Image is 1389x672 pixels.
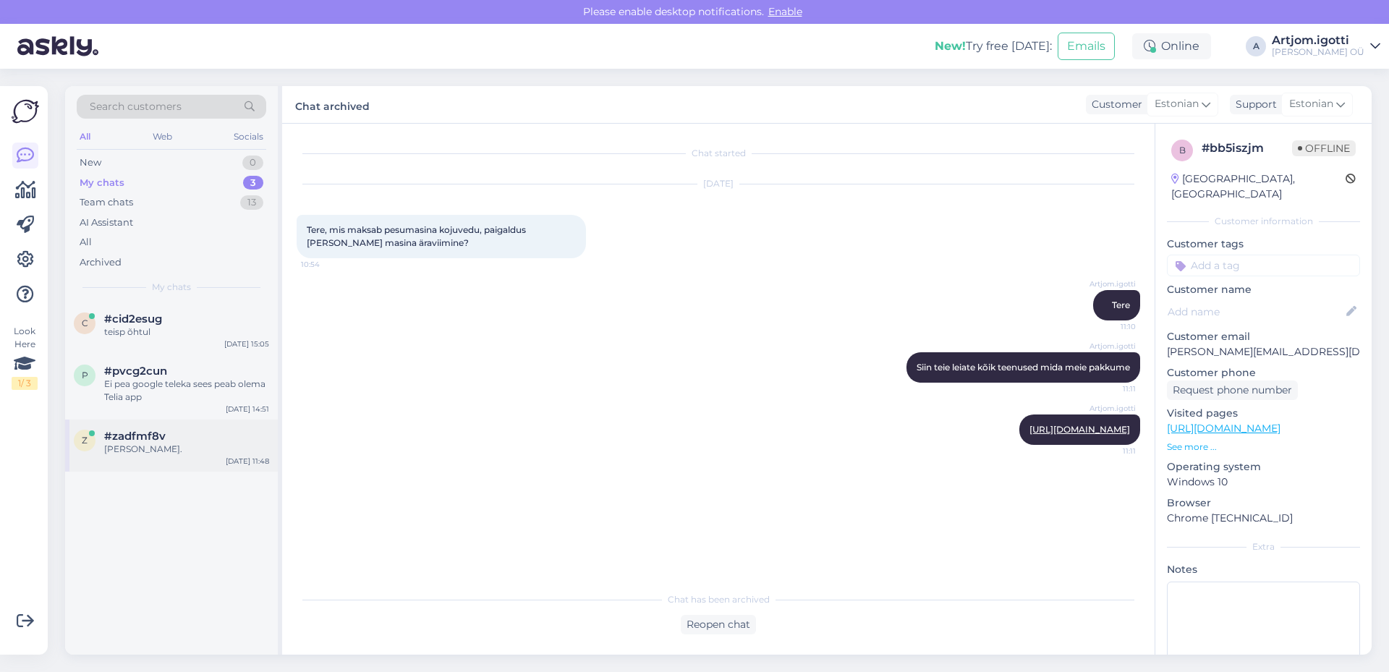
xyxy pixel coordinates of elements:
[301,259,355,270] span: 10:54
[1167,215,1360,228] div: Customer information
[1029,424,1130,435] a: [URL][DOMAIN_NAME]
[226,404,269,414] div: [DATE] 14:51
[12,98,39,125] img: Askly Logo
[935,38,1052,55] div: Try free [DATE]:
[1272,35,1380,58] a: Artjom.igotti[PERSON_NAME] OÜ
[1167,459,1360,475] p: Operating system
[1289,96,1333,112] span: Estonian
[104,378,269,404] div: Ei pea google teleka sees peab olema Telia app
[1082,321,1136,332] span: 11:10
[80,235,92,250] div: All
[1167,540,1360,553] div: Extra
[90,99,182,114] span: Search customers
[1132,33,1211,59] div: Online
[104,365,167,378] span: #pvcg2cun
[1179,145,1186,156] span: b
[80,156,101,170] div: New
[224,339,269,349] div: [DATE] 15:05
[668,593,770,606] span: Chat has been archived
[764,5,807,18] span: Enable
[1058,33,1115,60] button: Emails
[1167,380,1298,400] div: Request phone number
[1167,237,1360,252] p: Customer tags
[1167,496,1360,511] p: Browser
[104,430,166,443] span: #zadfmf8v
[1272,35,1364,46] div: Artjom.igotti
[1246,36,1266,56] div: A
[1272,46,1364,58] div: [PERSON_NAME] OÜ
[231,127,266,146] div: Socials
[1167,562,1360,577] p: Notes
[1167,329,1360,344] p: Customer email
[104,312,162,326] span: #cid2esug
[1167,511,1360,526] p: Chrome [TECHNICAL_ID]
[1082,383,1136,394] span: 11:11
[243,176,263,190] div: 3
[1082,446,1136,456] span: 11:11
[80,216,133,230] div: AI Assistant
[77,127,93,146] div: All
[1082,278,1136,289] span: Artjom.igotti
[917,362,1130,373] span: Siin teie leiate kõik teenused mida meie pakkume
[1230,97,1277,112] div: Support
[307,224,528,248] span: Tere, mis maksab pesumasina kojuvedu, paigaldus [PERSON_NAME] masina äraviimine?
[1112,299,1130,310] span: Tere
[1167,441,1360,454] p: See more ...
[681,615,756,634] div: Reopen chat
[82,435,88,446] span: z
[297,147,1140,160] div: Chat started
[1167,344,1360,360] p: [PERSON_NAME][EMAIL_ADDRESS][DOMAIN_NAME]
[1167,282,1360,297] p: Customer name
[242,156,263,170] div: 0
[1082,403,1136,414] span: Artjom.igotti
[240,195,263,210] div: 13
[1167,255,1360,276] input: Add a tag
[104,443,269,456] div: [PERSON_NAME].
[1167,365,1360,380] p: Customer phone
[935,39,966,53] b: New!
[80,195,133,210] div: Team chats
[1167,475,1360,490] p: Windows 10
[297,177,1140,190] div: [DATE]
[82,370,88,380] span: p
[295,95,370,114] label: Chat archived
[1082,341,1136,352] span: Artjom.igotti
[1167,406,1360,421] p: Visited pages
[150,127,175,146] div: Web
[80,176,124,190] div: My chats
[1155,96,1199,112] span: Estonian
[12,377,38,390] div: 1 / 3
[1167,422,1280,435] a: [URL][DOMAIN_NAME]
[1168,304,1343,320] input: Add name
[80,255,122,270] div: Archived
[12,325,38,390] div: Look Here
[1171,171,1346,202] div: [GEOGRAPHIC_DATA], [GEOGRAPHIC_DATA]
[152,281,191,294] span: My chats
[226,456,269,467] div: [DATE] 11:48
[82,318,88,328] span: c
[1292,140,1356,156] span: Offline
[104,326,269,339] div: teisp õhtul
[1086,97,1142,112] div: Customer
[1202,140,1292,157] div: # bb5iszjm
